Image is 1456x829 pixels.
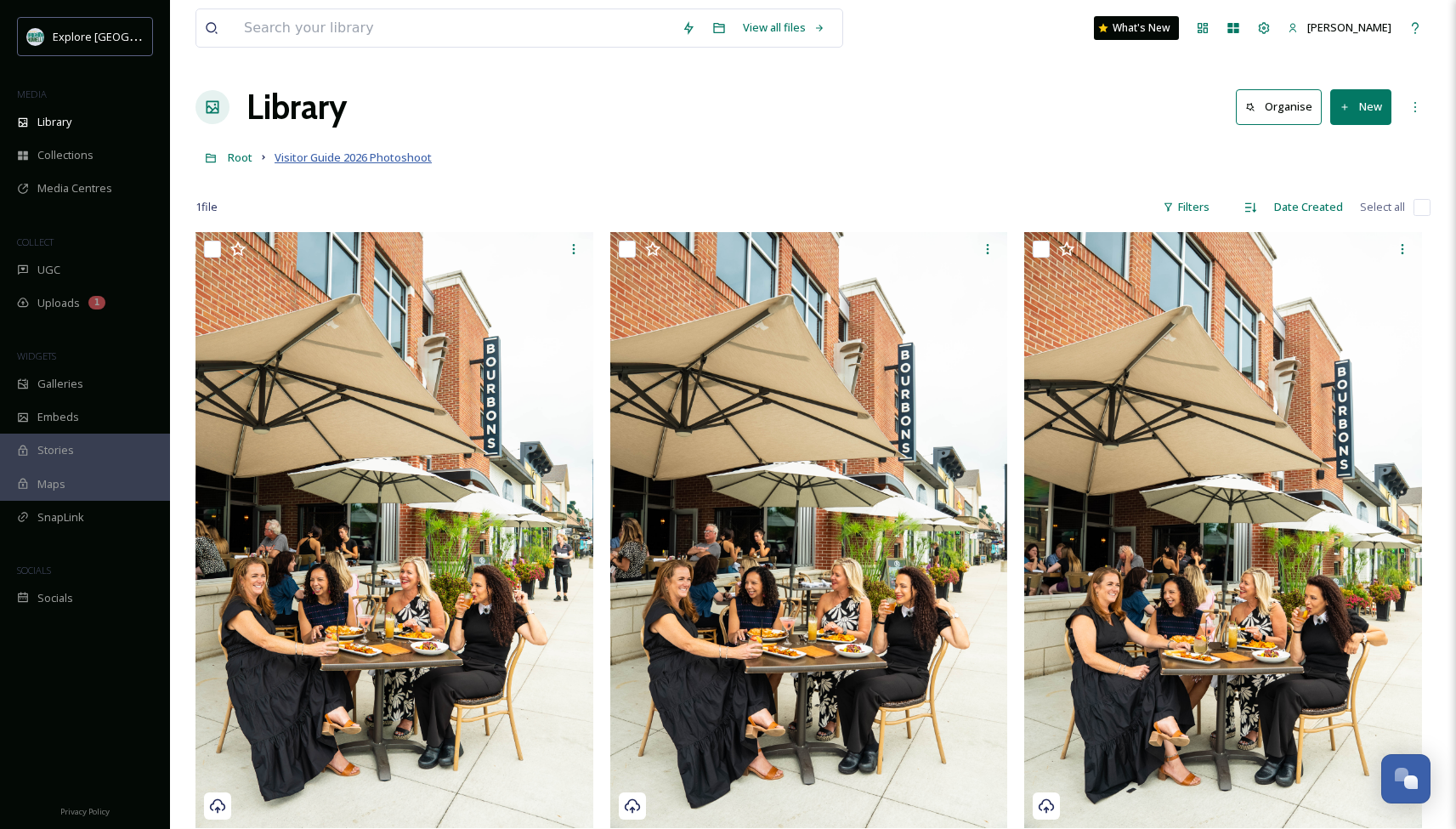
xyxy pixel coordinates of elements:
[37,114,71,130] span: Library
[1024,232,1422,828] img: Visitor Guide Photoshoot at Bourbons 2025-28.jpg
[275,150,432,165] span: Visitor Guide 2026 Photoshoot
[246,82,347,133] a: Library
[195,232,593,828] img: Visitor Guide Photoshoot at Bourbons 2025-32.jpg
[228,150,252,165] span: Root
[37,180,112,196] span: Media Centres
[53,28,286,44] span: Explore [GEOGRAPHIC_DATA][PERSON_NAME]
[734,11,834,44] a: View all files
[88,296,105,309] div: 1
[1266,190,1351,224] div: Date Created
[1330,89,1391,124] button: New
[37,376,83,392] span: Galleries
[17,349,56,362] span: WIDGETS
[1381,754,1431,803] button: Open Chat
[1360,199,1405,215] span: Select all
[235,9,673,47] input: Search your library
[37,442,74,458] span: Stories
[37,476,65,492] span: Maps
[1236,89,1330,124] a: Organise
[17,564,51,576] span: SOCIALS
[37,147,93,163] span: Collections
[1236,89,1322,124] button: Organise
[37,409,79,425] span: Embeds
[1154,190,1218,224] div: Filters
[275,147,432,168] a: Visitor Guide 2026 Photoshoot
[60,806,110,817] span: Privacy Policy
[27,28,44,45] img: 67e7af72-b6c8-455a-acf8-98e6fe1b68aa.avif
[37,590,73,606] span: Socials
[228,147,252,168] a: Root
[37,509,84,525] span: SnapLink
[17,236,54,248] span: COLLECT
[37,295,80,311] span: Uploads
[195,199,218,215] span: 1 file
[60,800,110,820] a: Privacy Policy
[1279,11,1400,44] a: [PERSON_NAME]
[1094,16,1179,40] a: What's New
[17,88,47,100] span: MEDIA
[1307,20,1391,35] span: [PERSON_NAME]
[37,262,60,278] span: UGC
[610,232,1008,828] img: Visitor Guide Photoshoot at Bourbons 2025-30.jpg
